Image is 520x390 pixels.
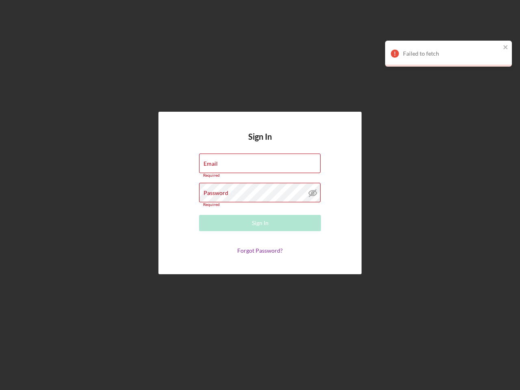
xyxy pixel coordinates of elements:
[199,202,321,207] div: Required
[252,215,269,231] div: Sign In
[204,190,228,196] label: Password
[403,50,500,57] div: Failed to fetch
[199,173,321,178] div: Required
[503,44,509,52] button: close
[204,160,218,167] label: Email
[237,247,283,254] a: Forgot Password?
[199,215,321,231] button: Sign In
[248,132,272,154] h4: Sign In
